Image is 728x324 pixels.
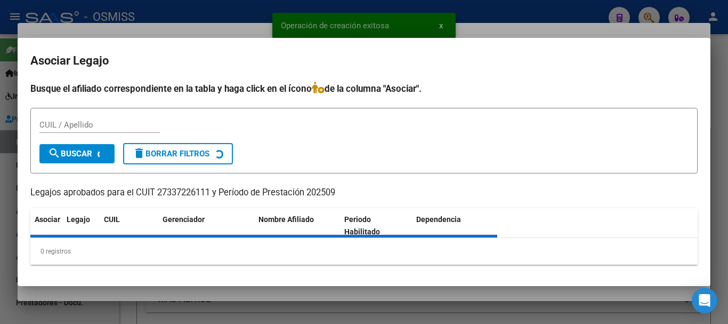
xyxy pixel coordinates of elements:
span: Dependencia [416,215,461,224]
span: Asociar [35,215,60,224]
span: Legajo [67,215,90,224]
mat-icon: search [48,147,61,160]
h2: Asociar Legajo [30,51,698,71]
div: 0 registros [30,238,698,265]
datatable-header-cell: CUIL [100,208,158,243]
button: Borrar Filtros [123,143,233,164]
p: Legajos aprobados para el CUIT 27337226111 y Período de Prestación 202509 [30,186,698,200]
datatable-header-cell: Nombre Afiliado [254,208,340,243]
span: Nombre Afiliado [258,215,314,224]
h4: Busque el afiliado correspondiente en la tabla y haga click en el ícono de la columna "Asociar". [30,82,698,96]
datatable-header-cell: Periodo Habilitado [340,208,412,243]
button: Buscar [39,144,115,163]
mat-icon: delete [133,147,145,160]
datatable-header-cell: Dependencia [412,208,498,243]
span: CUIL [104,215,120,224]
datatable-header-cell: Asociar [30,208,62,243]
span: Buscar [48,149,92,159]
span: Periodo Habilitado [344,215,380,236]
datatable-header-cell: Gerenciador [158,208,254,243]
span: Gerenciador [163,215,205,224]
datatable-header-cell: Legajo [62,208,100,243]
span: Borrar Filtros [133,149,209,159]
div: Open Intercom Messenger [692,288,717,313]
